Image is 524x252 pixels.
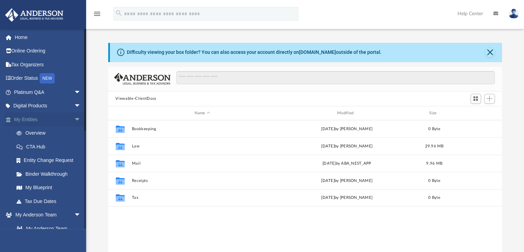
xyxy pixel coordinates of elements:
[10,140,91,154] a: CTA Hub
[74,85,88,99] span: arrow_drop_down
[508,9,519,19] img: User Pic
[428,196,440,200] span: 0 Byte
[420,110,448,116] div: Size
[451,110,499,116] div: id
[10,222,84,235] a: My Anderson Team
[276,178,417,184] div: [DATE] by [PERSON_NAME]
[10,181,88,195] a: My Blueprint
[5,208,88,222] a: My Anderson Teamarrow_drop_down
[276,110,418,116] div: Modified
[428,179,440,183] span: 0 Byte
[74,99,88,113] span: arrow_drop_down
[5,85,91,99] a: Platinum Q&Aarrow_drop_down
[471,94,481,104] button: Switch to Grid View
[426,162,442,165] span: 9.96 MB
[132,196,273,200] button: Tax
[5,113,91,126] a: My Entitiesarrow_drop_down
[5,58,91,71] a: Tax Organizers
[5,71,91,86] a: Order StatusNEW
[10,167,91,181] a: Binder Walkthrough
[131,110,273,116] div: Name
[5,30,91,44] a: Home
[276,126,417,132] div: [DATE] by [PERSON_NAME]
[484,94,495,104] button: Add
[276,143,417,149] div: [DATE] by [PERSON_NAME]
[74,208,88,222] span: arrow_drop_down
[176,71,494,84] input: Search files and folders
[276,195,417,201] div: [DATE] by [PERSON_NAME]
[10,154,91,167] a: Entity Change Request
[485,48,495,57] button: Close
[115,9,123,17] i: search
[3,8,65,22] img: Anderson Advisors Platinum Portal
[5,99,91,113] a: Digital Productsarrow_drop_down
[428,127,440,131] span: 0 Byte
[10,126,91,140] a: Overview
[276,161,417,167] div: [DATE] by ABA_NEST_APP
[115,96,156,102] button: Viewable-ClientDocs
[132,161,273,166] button: Mail
[5,44,91,58] a: Online Ordering
[299,49,336,55] a: [DOMAIN_NAME]
[132,178,273,183] button: Receipts
[132,144,273,148] button: Law
[93,13,101,18] a: menu
[74,113,88,127] span: arrow_drop_down
[40,73,55,84] div: NEW
[425,144,443,148] span: 29.96 MB
[10,194,91,208] a: Tax Due Dates
[132,127,273,131] button: Bookkeeping
[93,10,101,18] i: menu
[127,49,382,56] div: Difficulty viewing your box folder? You can also access your account directly on outside of the p...
[111,110,128,116] div: id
